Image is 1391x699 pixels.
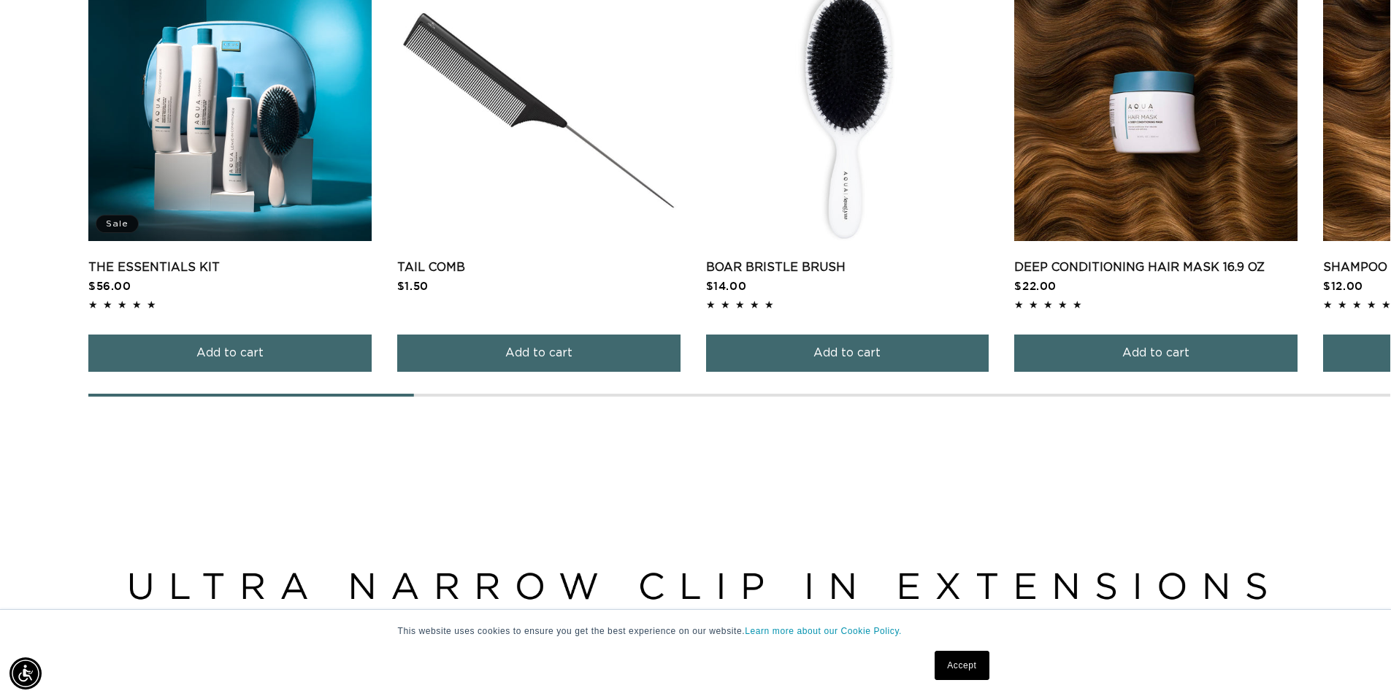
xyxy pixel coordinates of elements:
[88,335,372,372] button: Add to cart
[505,335,572,372] span: Add to cart
[1318,629,1391,699] iframe: Chat Widget
[1014,259,1298,276] a: Deep Conditioning Hair Mask 16.9 oz
[397,335,681,372] button: Add to cart
[1014,335,1298,372] button: Add to cart
[397,259,681,276] a: Tail Comb
[9,657,42,690] div: Accessibility Menu
[88,259,372,276] a: The Essentials Kit
[398,624,994,638] p: This website uses cookies to ensure you get the best experience on our website.
[813,335,881,372] span: Add to cart
[196,335,264,372] span: Add to cart
[1122,335,1189,372] span: Add to cart
[706,335,989,372] button: Add to cart
[706,259,989,276] a: Boar Bristle Brush
[935,651,989,680] a: Accept
[745,626,902,636] a: Learn more about our Cookie Policy.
